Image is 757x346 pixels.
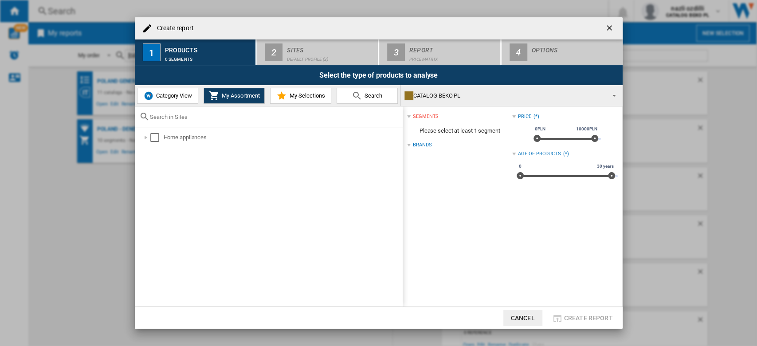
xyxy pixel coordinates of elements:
div: Default profile (2) [287,52,374,62]
div: Brands [413,142,431,149]
div: 2 [265,43,282,61]
md-checkbox: Select [150,133,164,142]
button: My Selections [270,88,331,104]
span: Please select at least 1 segment [407,122,512,139]
button: getI18NText('BUTTONS.CLOSE_DIALOG') [601,20,619,37]
div: Report [409,43,497,52]
div: CATALOG BEKO PL [404,90,604,102]
div: Options [532,43,619,52]
div: Select the type of products to analyse [135,65,623,85]
button: Cancel [503,310,542,326]
div: Home appliances [164,133,401,142]
button: Category View [137,88,198,104]
span: 0 [518,163,523,170]
span: My Selections [287,92,325,99]
div: Products [165,43,252,52]
span: 0PLN [533,126,547,133]
span: 30 years [596,163,615,170]
button: My Assortment [204,88,265,104]
div: 3 [387,43,405,61]
button: 2 Sites Default profile (2) [257,39,379,65]
div: Sites [287,43,374,52]
span: 10000PLN [575,126,598,133]
div: 0 segments [165,52,252,62]
input: Search in Sites [150,114,398,120]
div: 4 [510,43,527,61]
div: 1 [143,43,161,61]
ng-md-icon: getI18NText('BUTTONS.CLOSE_DIALOG') [605,24,616,34]
span: My Assortment [220,92,260,99]
button: Search [337,88,398,104]
span: Search [362,92,382,99]
span: Category View [154,92,192,99]
button: Create report [549,310,616,326]
div: Age of products [518,150,561,157]
button: 4 Options [502,39,623,65]
div: segments [413,113,439,120]
button: 1 Products 0 segments [135,39,257,65]
h4: Create report [153,24,194,33]
img: wiser-icon-blue.png [143,90,154,101]
div: Price Matrix [409,52,497,62]
button: 3 Report Price Matrix [379,39,501,65]
div: Price [518,113,531,120]
span: Create report [564,315,613,322]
